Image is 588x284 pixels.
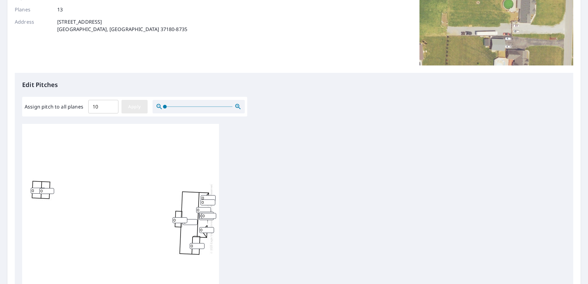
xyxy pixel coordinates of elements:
[126,103,143,111] span: Apply
[121,100,148,113] button: Apply
[22,80,566,89] p: Edit Pitches
[88,98,118,115] input: 00.0
[15,18,52,33] p: Address
[57,18,187,33] p: [STREET_ADDRESS] [GEOGRAPHIC_DATA], [GEOGRAPHIC_DATA] 37180-8735
[25,103,83,110] label: Assign pitch to all planes
[57,6,63,13] p: 13
[15,6,52,13] p: Planes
